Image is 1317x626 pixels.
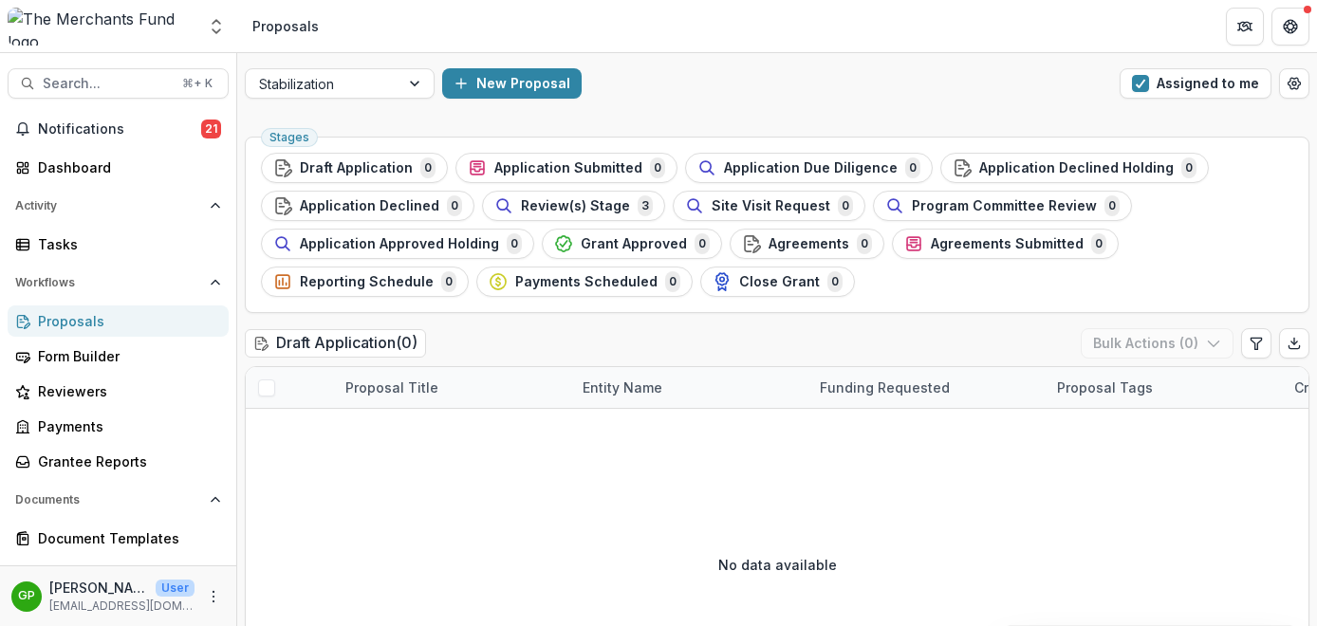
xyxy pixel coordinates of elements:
button: Application Approved Holding0 [261,229,534,259]
div: Proposal Tags [1046,377,1164,397]
button: Open Activity [8,191,229,221]
span: Close Grant [739,274,820,290]
button: Bulk Actions (0) [1081,328,1234,359]
button: Review(s) Stage3 [482,191,665,221]
button: Notifications21 [8,114,229,144]
span: Application Declined [300,198,439,214]
p: [EMAIL_ADDRESS][DOMAIN_NAME] [49,598,195,615]
span: 0 [1181,157,1196,178]
div: Funding Requested [808,367,1046,408]
span: 0 [441,271,456,292]
span: Application Due Diligence [724,160,898,176]
div: Grantee Reports [38,451,213,471]
p: User [156,580,195,597]
span: 0 [420,157,436,178]
h2: Draft Application ( 0 ) [245,329,426,357]
span: Reporting Schedule [300,274,434,290]
span: Stages [269,131,309,144]
span: Review(s) Stage [521,198,630,214]
button: Export table data [1279,328,1309,359]
div: George Pitsakis [18,590,35,602]
span: 0 [1104,195,1120,216]
button: Partners [1226,8,1264,46]
nav: breadcrumb [245,12,326,40]
button: Open table manager [1279,68,1309,99]
span: 0 [838,195,853,216]
p: No data available [718,555,837,575]
a: Proposals [8,305,229,337]
div: Tasks [38,234,213,254]
button: Search... [8,68,229,99]
button: More [202,585,225,608]
div: Proposal Tags [1046,367,1283,408]
div: Proposal Title [334,377,450,397]
a: Form Builder [8,341,229,372]
div: Document Templates [38,528,213,548]
button: Edit table settings [1241,328,1271,359]
button: Draft Application0 [261,153,448,183]
span: Search... [43,76,171,92]
span: Site Visit Request [712,198,830,214]
div: Proposals [38,311,213,331]
span: Documents [15,493,202,506]
div: Reviewers [38,381,213,401]
a: Grantee Reports [8,446,229,477]
a: Payments [8,411,229,442]
span: 0 [695,233,710,254]
button: Agreements0 [730,229,884,259]
div: Entity Name [571,367,808,408]
span: Workflows [15,276,202,289]
button: Program Committee Review0 [873,191,1132,221]
span: 21 [201,120,221,138]
span: 0 [665,271,680,292]
div: Funding Requested [808,377,961,397]
span: Grant Approved [581,236,687,252]
div: Entity Name [571,377,674,397]
span: 0 [507,233,522,254]
button: Get Help [1271,8,1309,46]
span: Agreements [769,236,849,252]
button: Grant Approved0 [542,229,722,259]
button: Open entity switcher [203,8,230,46]
button: Assigned to me [1120,68,1271,99]
span: 0 [1091,233,1106,254]
p: [PERSON_NAME] [49,578,148,598]
span: 0 [857,233,872,254]
div: Payments [38,416,213,436]
span: 0 [905,157,920,178]
span: Application Declined Holding [979,160,1174,176]
div: Proposal Title [334,367,571,408]
a: Dashboard [8,152,229,183]
span: Activity [15,199,202,212]
button: New Proposal [442,68,582,99]
span: 0 [827,271,843,292]
span: Draft Application [300,160,413,176]
button: Application Due Diligence0 [685,153,933,183]
button: Site Visit Request0 [673,191,865,221]
button: Reporting Schedule0 [261,267,469,297]
span: 0 [447,195,462,216]
button: Open Documents [8,485,229,515]
button: Application Declined0 [261,191,474,221]
a: Reviewers [8,376,229,407]
div: Proposals [252,16,319,36]
div: Form Builder [38,346,213,366]
img: The Merchants Fund logo [8,8,195,46]
button: Application Submitted0 [455,153,677,183]
span: Notifications [38,121,201,138]
span: 3 [638,195,653,216]
span: Agreements Submitted [931,236,1084,252]
a: Tasks [8,229,229,260]
span: 0 [650,157,665,178]
span: Payments Scheduled [515,274,658,290]
span: Program Committee Review [912,198,1097,214]
button: Agreements Submitted0 [892,229,1119,259]
button: Open Contacts [8,562,229,592]
div: Dashboard [38,157,213,177]
a: Document Templates [8,523,229,554]
span: Application Submitted [494,160,642,176]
